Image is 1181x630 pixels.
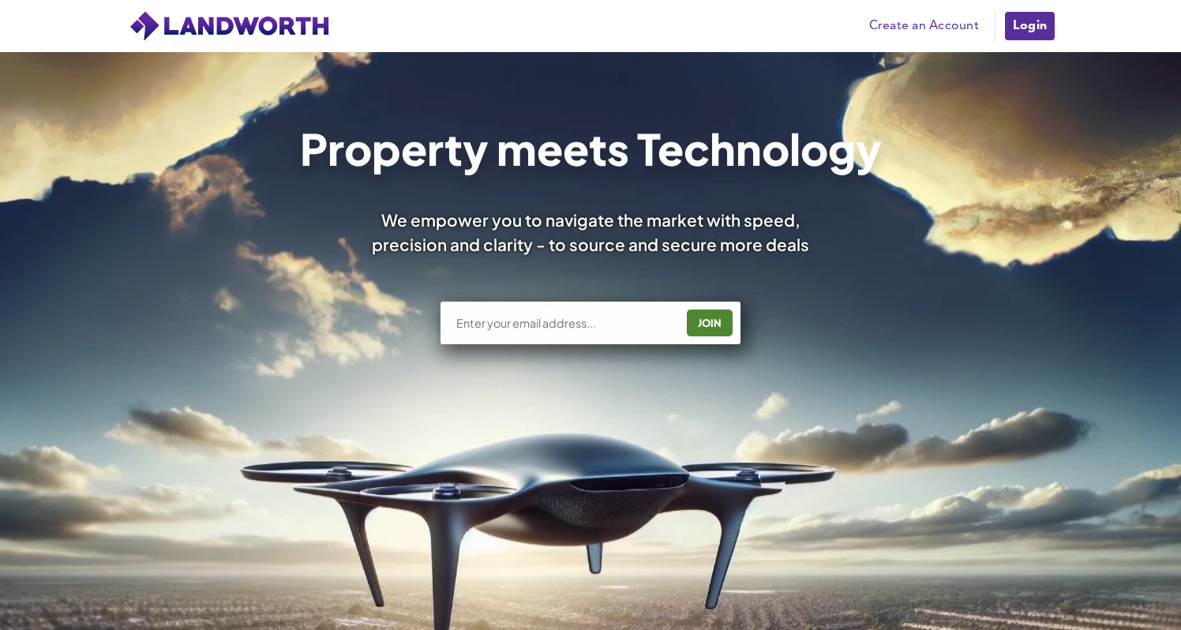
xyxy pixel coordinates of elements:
[351,208,830,257] div: We empower you to navigate the market with speed, precision and clarity - to source and secure mo...
[861,14,987,38] a: Create an Account
[692,310,728,336] div: JOIN
[300,127,882,170] h1: Property meets Technology
[1003,10,1056,42] a: Login
[455,315,675,331] input: Enter your email address...
[687,309,733,336] button: JOIN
